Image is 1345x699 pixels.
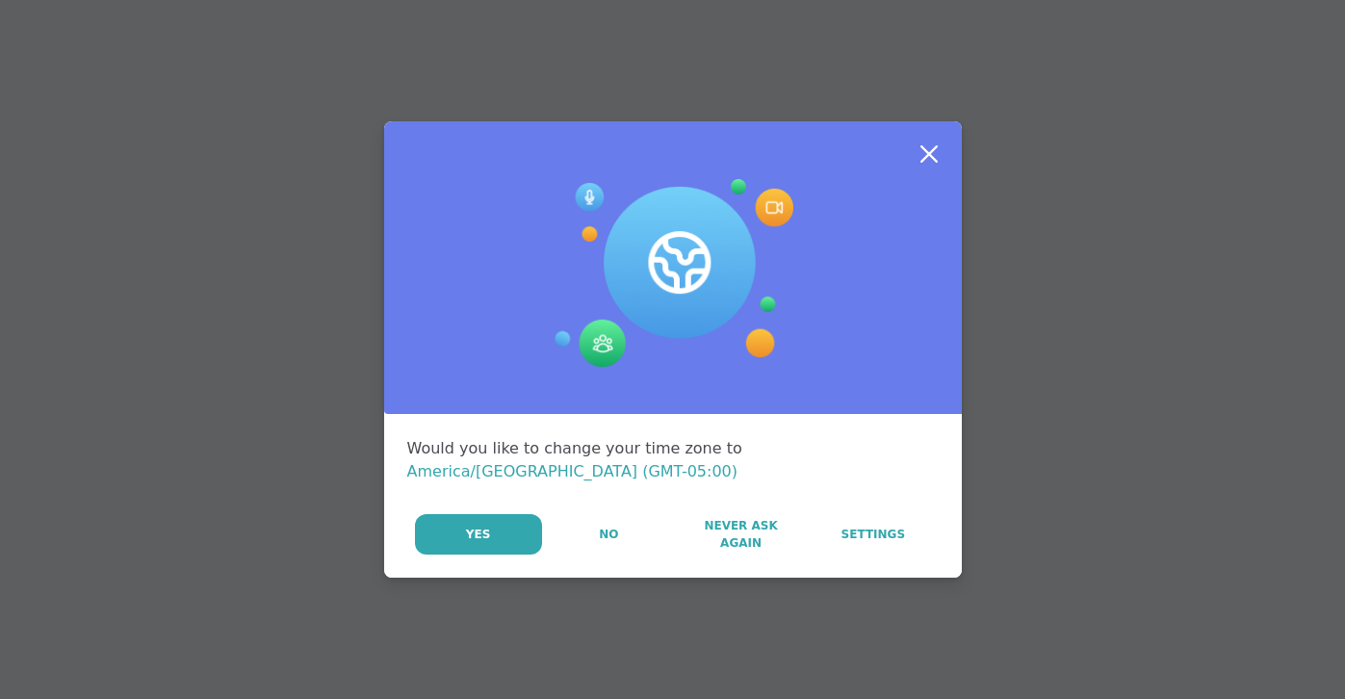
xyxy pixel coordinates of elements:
span: Never Ask Again [685,517,796,552]
span: Yes [466,526,491,543]
button: No [544,514,674,555]
img: Session Experience [553,179,793,368]
span: America/[GEOGRAPHIC_DATA] (GMT-05:00) [407,462,738,480]
button: Never Ask Again [676,514,806,555]
button: Yes [415,514,542,555]
span: No [599,526,618,543]
div: Would you like to change your time zone to [407,437,939,483]
span: Settings [841,526,906,543]
a: Settings [808,514,938,555]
